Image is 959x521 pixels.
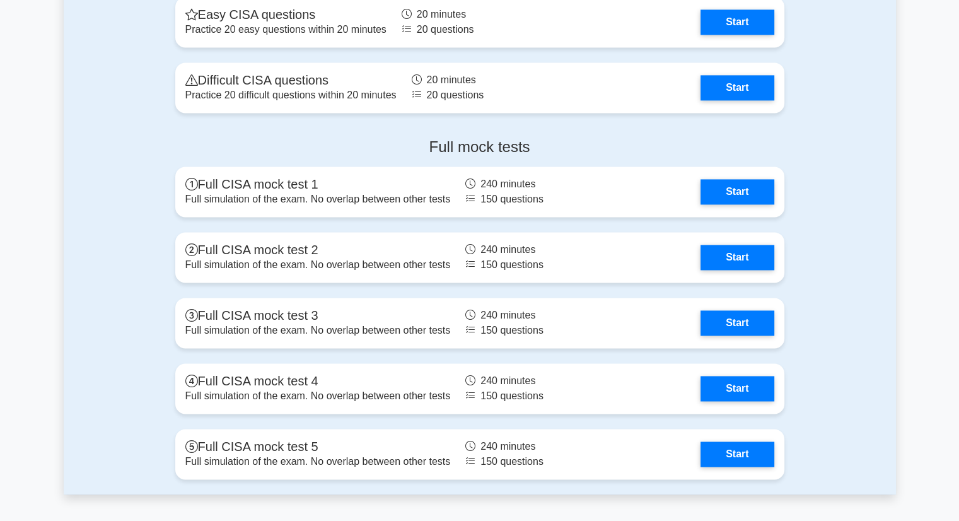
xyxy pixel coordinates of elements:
[175,138,784,156] h4: Full mock tests
[700,179,774,204] a: Start
[700,310,774,336] a: Start
[700,245,774,270] a: Start
[700,376,774,401] a: Start
[700,442,774,467] a: Start
[700,9,774,35] a: Start
[700,75,774,100] a: Start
